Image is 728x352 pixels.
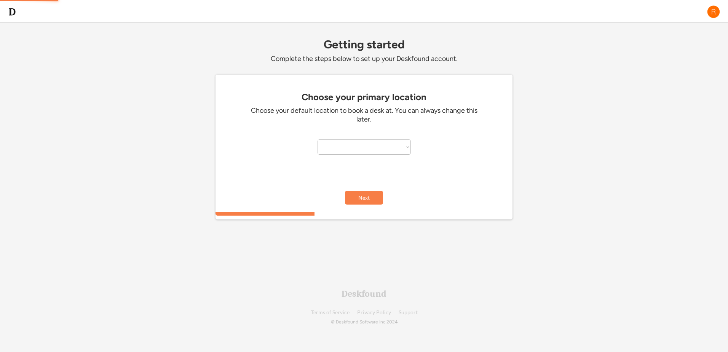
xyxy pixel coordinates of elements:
div: Getting started [216,38,512,51]
button: Next [345,191,383,205]
div: Deskfound [342,289,386,298]
div: 33.3333333333333% [217,212,514,216]
a: Privacy Policy [357,310,391,315]
a: Support [399,310,418,315]
div: Complete the steps below to set up your Deskfound account. [216,54,512,63]
div: Choose your primary location [219,92,509,102]
img: R.png [707,5,720,19]
img: d-whitebg.png [8,7,17,16]
a: Terms of Service [311,310,350,315]
div: Choose your default location to book a desk at. You can always change this later. [250,106,478,124]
